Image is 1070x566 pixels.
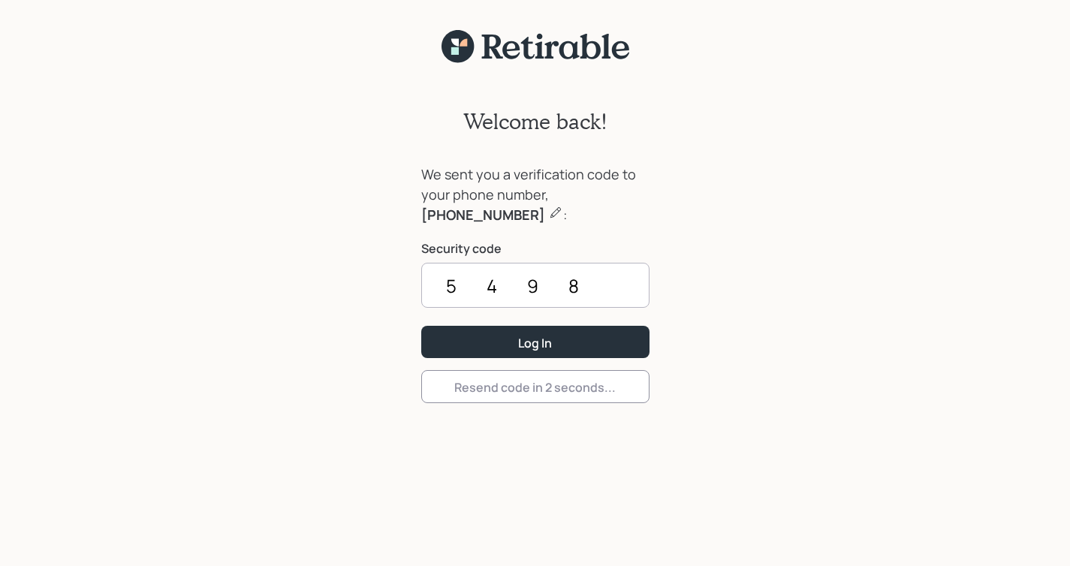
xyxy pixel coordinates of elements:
[518,335,552,351] div: Log In
[421,263,650,308] input: ••••
[421,240,650,257] label: Security code
[463,109,607,134] h2: Welcome back!
[421,206,545,224] b: [PHONE_NUMBER]
[421,326,650,358] button: Log In
[421,164,650,225] div: We sent you a verification code to your phone number, :
[454,379,616,396] div: Resend code in 2 seconds...
[421,370,650,402] button: Resend code in 2 seconds...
